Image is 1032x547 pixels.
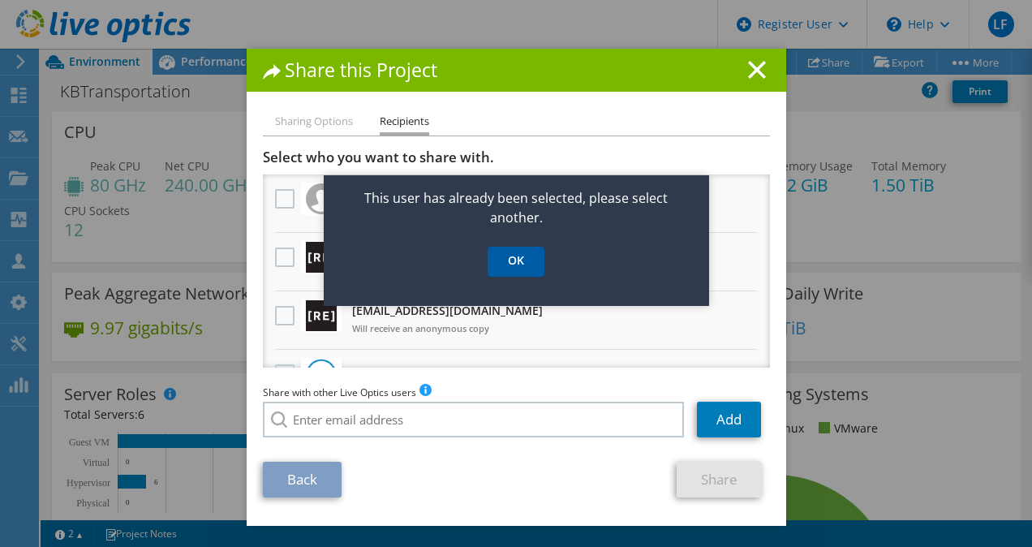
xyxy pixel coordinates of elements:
p: This user has already been selected, please select another. [324,188,709,227]
span: Will receive an anonymous copy [352,320,543,338]
img: Dell [306,359,337,390]
a: OK [488,247,544,277]
h1: Share this Project [263,61,770,80]
a: Back [263,462,342,497]
a: Add [697,402,761,437]
li: Recipients [380,112,429,136]
span: Share with other Live Optics users [263,385,416,399]
li: Sharing Options [275,112,353,132]
h3: [PERSON_NAME][EMAIL_ADDRESS][DOMAIN_NAME] [352,360,652,386]
h3: Select who you want to share with. [263,149,770,166]
a: Share [677,462,762,497]
h3: [EMAIL_ADDRESS][DOMAIN_NAME] [352,298,543,342]
img: Logo [306,300,337,331]
img: Logo [306,183,337,214]
img: Logo [306,242,337,273]
input: Enter email address [263,402,685,437]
